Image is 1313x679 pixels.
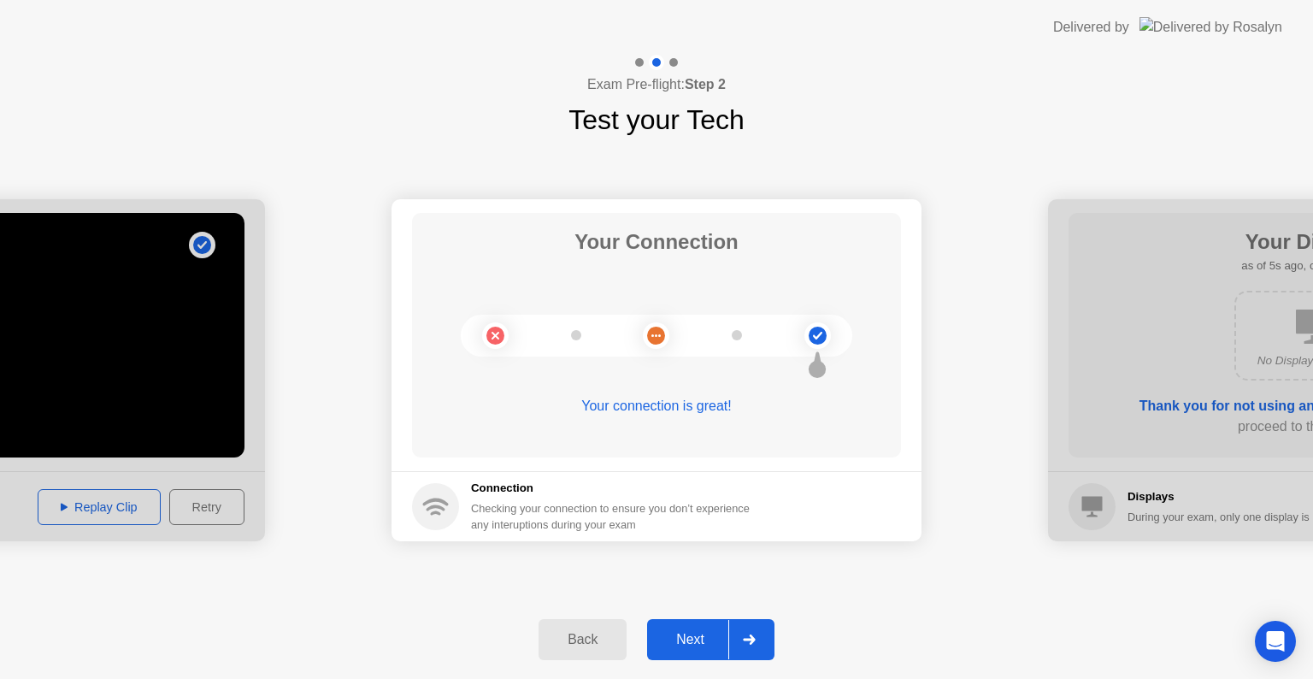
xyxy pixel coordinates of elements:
[412,396,901,416] div: Your connection is great!
[685,77,726,92] b: Step 2
[471,500,760,533] div: Checking your connection to ensure you don’t experience any interuptions during your exam
[587,74,726,95] h4: Exam Pre-flight:
[539,619,627,660] button: Back
[574,227,739,257] h1: Your Connection
[568,99,745,140] h1: Test your Tech
[1139,17,1282,37] img: Delivered by Rosalyn
[471,480,760,497] h5: Connection
[544,632,621,647] div: Back
[1053,17,1129,38] div: Delivered by
[647,619,774,660] button: Next
[652,632,728,647] div: Next
[1255,621,1296,662] div: Open Intercom Messenger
